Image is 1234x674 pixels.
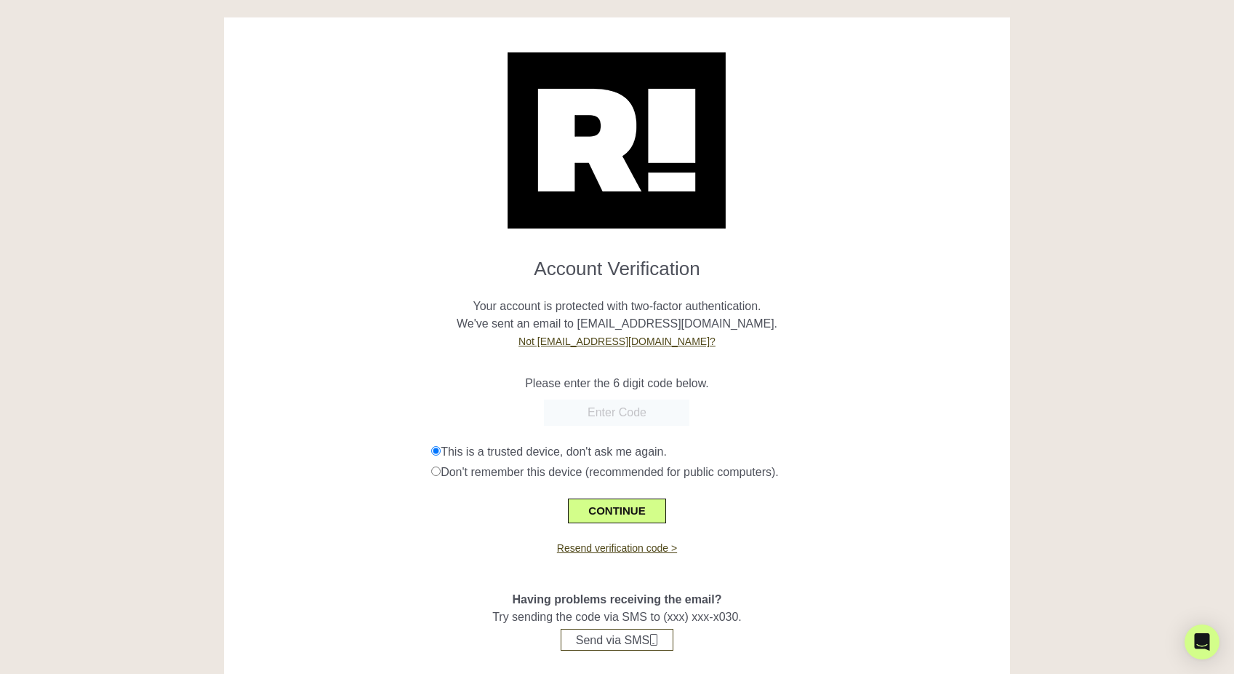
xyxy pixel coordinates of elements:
[512,593,721,606] span: Having problems receiving the email?
[235,556,999,651] div: Try sending the code via SMS to (xxx) xxx-x030.
[235,280,999,350] p: Your account is protected with two-factor authentication. We've sent an email to [EMAIL_ADDRESS][...
[557,542,677,554] a: Resend verification code >
[235,375,999,392] p: Please enter the 6 digit code below.
[518,336,716,347] a: Not [EMAIL_ADDRESS][DOMAIN_NAME]?
[431,464,999,481] div: Don't remember this device (recommended for public computers).
[1185,625,1219,659] div: Open Intercom Messenger
[544,400,689,426] input: Enter Code
[508,52,726,229] img: Retention.com
[561,629,673,651] button: Send via SMS
[235,246,999,280] h1: Account Verification
[431,443,999,461] div: This is a trusted device, don't ask me again.
[568,499,665,523] button: CONTINUE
